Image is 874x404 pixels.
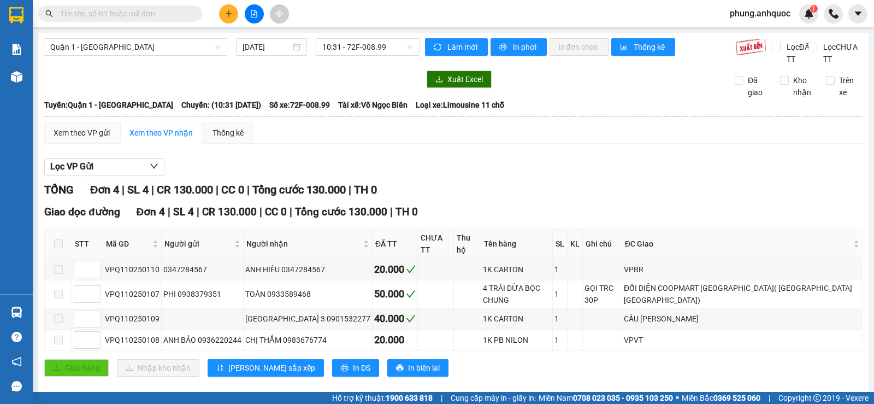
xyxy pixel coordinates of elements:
[11,44,22,55] img: solution-icon
[50,160,93,173] span: Lọc VP Gửi
[11,356,22,367] span: notification
[90,183,119,196] span: Đơn 4
[157,183,213,196] span: CR 130.000
[434,43,443,52] span: sync
[354,183,377,196] span: TH 0
[212,127,244,139] div: Thống kê
[483,282,551,306] div: 4 TRÁI DỪA BỌC CHUNG
[245,334,370,346] div: CHỊ THẮM 0983676774
[374,262,416,277] div: 20.000
[390,206,393,218] span: |
[269,99,330,111] span: Số xe: 72F-008.99
[584,282,620,306] div: GỌI TRC 30P
[106,238,150,250] span: Mã GD
[150,162,158,171] span: down
[216,364,224,373] span: sort-ascending
[583,229,622,259] th: Ghi chú
[804,9,814,19] img: icon-new-feature
[373,229,418,259] th: ĐÃ TT
[216,183,218,196] span: |
[374,286,416,302] div: 50.000
[425,38,488,56] button: syncLàm mới
[103,259,162,280] td: VPQ110250110
[11,307,22,318] img: warehouse-icon
[245,264,370,276] div: ANH HIẾU 0347284567
[374,311,416,326] div: 40.000
[554,264,565,276] div: 1
[812,5,816,13] span: 1
[406,289,416,299] span: check
[202,206,257,218] span: CR 130.000
[554,334,565,346] div: 1
[50,39,221,55] span: Quận 1 - Vũng Tàu
[491,38,547,56] button: printerIn phơi
[418,229,454,259] th: CHƯA TT
[105,334,160,346] div: VPQ110250108
[11,381,22,391] span: message
[127,183,149,196] span: SL 4
[743,74,772,98] span: Đã giao
[72,229,103,259] th: STT
[247,183,250,196] span: |
[676,396,679,400] span: ⚪️
[427,71,492,88] button: downloadXuất Excel
[395,206,418,218] span: TH 0
[483,334,551,346] div: 1K PB NILON
[441,392,442,404] span: |
[435,75,443,84] span: download
[221,183,244,196] span: CC 0
[553,229,568,259] th: SL
[295,206,387,218] span: Tổng cước 130.000
[406,314,416,324] span: check
[483,264,551,276] div: 1K CARTON
[103,308,162,330] td: VPQ110250109
[252,183,346,196] span: Tổng cước 130.000
[353,362,370,374] span: In DS
[810,5,818,13] sup: 1
[554,288,565,300] div: 1
[387,359,448,377] button: printerIn biên lai
[682,392,760,404] span: Miền Bắc
[322,39,412,55] span: 10:31 - 72F-008.99
[481,229,553,259] th: Tên hàng
[245,288,370,300] div: TOÀN 0933589468
[396,364,404,373] span: printer
[447,41,479,53] span: Làm mới
[624,282,860,306] div: ĐỐI DIỆN COOPMART [GEOGRAPHIC_DATA]( [GEOGRAPHIC_DATA] [GEOGRAPHIC_DATA])
[408,362,440,374] span: In biên lai
[290,206,292,218] span: |
[11,332,22,342] span: question-circle
[338,99,408,111] span: Tài xế: Võ Ngọc Biên
[819,41,863,65] span: Lọc CHƯA TT
[554,313,565,325] div: 1
[735,38,766,56] img: 9k=
[151,183,154,196] span: |
[137,206,166,218] span: Đơn 4
[275,10,283,17] span: aim
[103,330,162,351] td: VPQ110250108
[243,41,291,53] input: 11/10/2025
[9,7,23,24] img: logo-vxr
[225,10,233,17] span: plus
[513,41,538,53] span: In phơi
[105,264,160,276] div: VPQ110250110
[44,183,74,196] span: TỔNG
[620,43,629,52] span: bar-chart
[624,264,860,276] div: VPBR
[265,206,287,218] span: CC 0
[573,394,673,402] strong: 0708 023 035 - 0935 103 250
[829,9,838,19] img: phone-icon
[163,288,241,300] div: PHI 0938379351
[246,238,361,250] span: Người nhận
[228,362,315,374] span: [PERSON_NAME] sắp xếp
[44,158,164,175] button: Lọc VP Gửi
[568,229,583,259] th: KL
[181,99,261,111] span: Chuyến: (10:31 [DATE])
[45,10,53,17] span: search
[129,127,193,139] div: Xem theo VP nhận
[349,183,351,196] span: |
[406,265,416,274] span: check
[624,334,860,346] div: VPVT
[219,4,238,24] button: plus
[105,313,160,325] div: VPQ110250109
